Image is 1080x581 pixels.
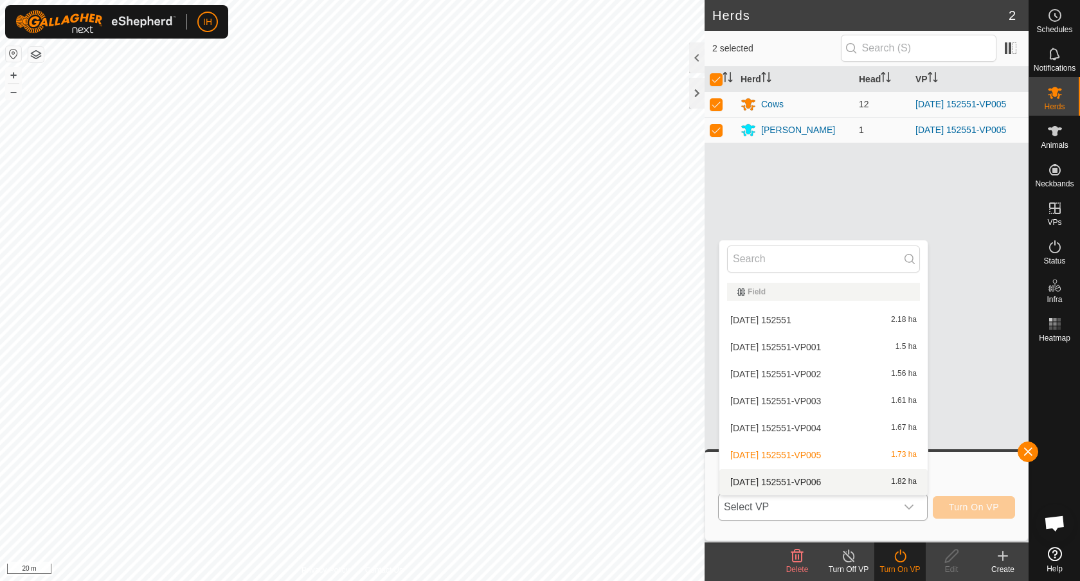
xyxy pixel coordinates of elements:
a: [DATE] 152551-VP005 [915,125,1006,135]
div: dropdown trigger [896,494,922,520]
span: Infra [1047,296,1062,303]
div: Turn Off VP [823,564,874,575]
div: Edit [926,564,977,575]
div: [PERSON_NAME] [761,123,835,137]
li: 2025-09-05 152551-VP004 [719,415,928,441]
span: 1.82 ha [891,478,917,487]
span: 1 [859,125,864,135]
a: [DATE] 152551-VP005 [915,99,1006,109]
span: Heatmap [1039,334,1070,342]
a: Contact Us [365,564,403,576]
span: [DATE] 152551-VP006 [730,478,821,487]
span: Notifications [1034,64,1075,72]
div: Create [977,564,1029,575]
span: Select VP [719,494,896,520]
input: Search [727,246,920,273]
th: VP [910,67,1029,92]
span: [DATE] 152551-VP001 [730,343,821,352]
span: VPs [1047,219,1061,226]
span: [DATE] 152551-VP004 [730,424,821,433]
span: Status [1043,257,1065,265]
button: + [6,67,21,83]
span: 1.67 ha [891,424,917,433]
ul: Option List [719,278,928,495]
span: 12 [859,99,869,109]
button: Reset Map [6,46,21,62]
button: Map Layers [28,47,44,62]
span: 1.56 ha [891,370,917,379]
div: Open chat [1036,504,1074,542]
a: Privacy Policy [301,564,350,576]
p-sorticon: Activate to sort [723,74,733,84]
h2: Herds [712,8,1009,23]
th: Herd [735,67,854,92]
span: [DATE] 152551 [730,316,791,325]
span: 2 [1009,6,1016,25]
span: Animals [1041,141,1068,149]
span: Herds [1044,103,1065,111]
p-sorticon: Activate to sort [881,74,891,84]
span: [DATE] 152551-VP003 [730,397,821,406]
span: IH [203,15,212,29]
button: – [6,84,21,100]
span: Help [1047,565,1063,573]
span: 2 selected [712,42,841,55]
span: 2.18 ha [891,316,917,325]
span: [DATE] 152551-VP002 [730,370,821,379]
span: Turn On VP [949,502,999,512]
span: 1.73 ha [891,451,917,460]
th: Head [854,67,910,92]
div: Field [737,288,910,296]
span: Delete [786,565,809,574]
a: Help [1029,542,1080,578]
span: Neckbands [1035,180,1074,188]
li: 2025-09-05 152551-VP006 [719,469,928,495]
span: 1.61 ha [891,397,917,406]
li: 2025-09-05 152551-VP002 [719,361,928,387]
p-sorticon: Activate to sort [928,74,938,84]
li: 2025-09-05 152551-VP003 [719,388,928,414]
input: Search (S) [841,35,996,62]
li: 2025-09-05 152551-VP001 [719,334,928,360]
span: [DATE] 152551-VP005 [730,451,821,460]
li: 2025-09-05 152551 [719,307,928,333]
img: Gallagher Logo [15,10,176,33]
li: 2025-09-05 152551-VP005 [719,442,928,468]
p-sorticon: Activate to sort [761,74,771,84]
div: Cows [761,98,784,111]
span: Schedules [1036,26,1072,33]
span: 1.5 ha [896,343,917,352]
button: Turn On VP [933,496,1015,519]
div: Turn On VP [874,564,926,575]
